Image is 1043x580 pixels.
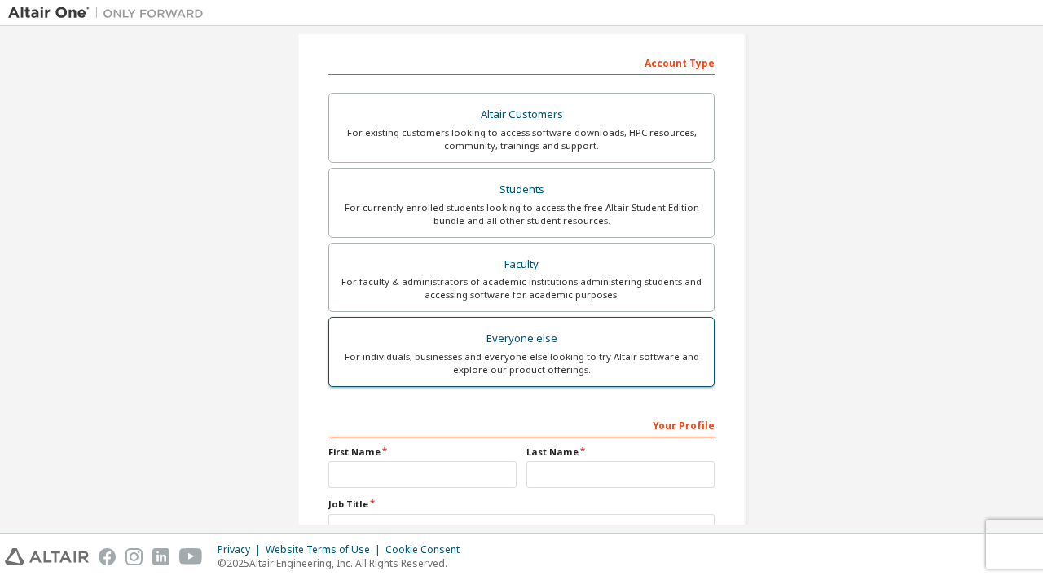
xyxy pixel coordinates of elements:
[328,49,715,75] div: Account Type
[152,548,169,565] img: linkedin.svg
[339,178,704,201] div: Students
[385,543,469,556] div: Cookie Consent
[339,275,704,301] div: For faculty & administrators of academic institutions administering students and accessing softwa...
[328,498,715,511] label: Job Title
[266,543,385,556] div: Website Terms of Use
[328,411,715,437] div: Your Profile
[218,543,266,556] div: Privacy
[339,350,704,376] div: For individuals, businesses and everyone else looking to try Altair software and explore our prod...
[339,327,704,350] div: Everyone else
[218,556,469,570] p: © 2025 Altair Engineering, Inc. All Rights Reserved.
[526,446,715,459] label: Last Name
[339,253,704,276] div: Faculty
[339,103,704,126] div: Altair Customers
[5,548,89,565] img: altair_logo.svg
[99,548,116,565] img: facebook.svg
[339,126,704,152] div: For existing customers looking to access software downloads, HPC resources, community, trainings ...
[8,5,212,21] img: Altair One
[125,548,143,565] img: instagram.svg
[328,446,517,459] label: First Name
[179,548,203,565] img: youtube.svg
[339,201,704,227] div: For currently enrolled students looking to access the free Altair Student Edition bundle and all ...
